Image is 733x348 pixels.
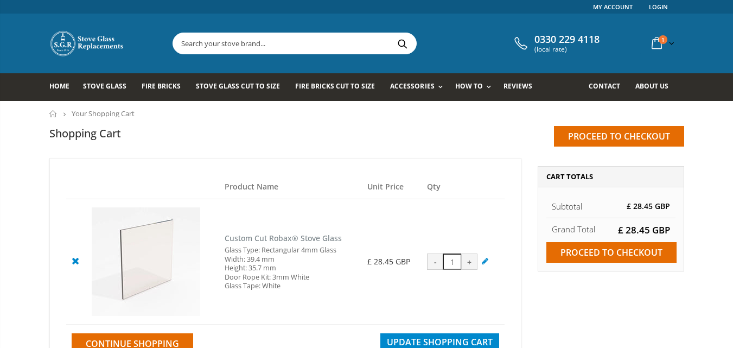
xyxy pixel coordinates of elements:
span: Subtotal [552,201,582,212]
a: 0330 229 4118 (local rate) [512,34,600,53]
h1: Shopping Cart [49,126,121,141]
span: £ 28.45 GBP [618,224,670,236]
span: Home [49,81,69,91]
span: Fire Bricks Cut To Size [295,81,375,91]
span: Stove Glass [83,81,126,91]
input: Search your stove brand... [173,33,538,54]
span: About us [635,81,668,91]
span: Fire Bricks [142,81,181,91]
span: 1 [659,35,667,44]
span: (local rate) [534,46,600,53]
a: Home [49,110,58,117]
span: Update Shopping Cart [387,336,493,348]
a: Contact [589,73,628,101]
a: How To [455,73,496,101]
a: About us [635,73,677,101]
a: Reviews [503,73,540,101]
div: - [427,254,443,270]
span: Reviews [503,81,532,91]
span: £ 28.45 GBP [627,201,670,211]
span: Cart Totals [546,172,593,181]
span: Your Shopping Cart [72,109,135,118]
span: Contact [589,81,620,91]
div: Glass Type: Rectangular 4mm Glass Width: 39.4 mm Height: 35.7 mm Door Rope Kit: 3mm White Glass T... [225,246,356,290]
a: Accessories [390,73,448,101]
th: Qty [422,175,504,199]
strong: Grand Total [552,224,595,235]
a: Home [49,73,78,101]
a: Fire Bricks [142,73,189,101]
span: £ 28.45 GBP [367,256,410,267]
a: Stove Glass Cut To Size [196,73,288,101]
a: Stove Glass [83,73,135,101]
th: Product Name [219,175,362,199]
a: Custom Cut Robax® Stove Glass [225,233,342,243]
span: Accessories [390,81,434,91]
span: Stove Glass Cut To Size [196,81,280,91]
div: + [461,254,477,270]
button: Search [391,33,415,54]
a: 1 [647,33,677,54]
input: Proceed to checkout [546,242,677,263]
a: Fire Bricks Cut To Size [295,73,383,101]
span: How To [455,81,483,91]
th: Unit Price [362,175,422,199]
img: Custom Cut Robax® Stove Glass - Pool #1 [92,207,200,316]
span: 0330 229 4118 [534,34,600,46]
img: Stove Glass Replacement [49,30,125,57]
input: Proceed to checkout [554,126,684,147]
